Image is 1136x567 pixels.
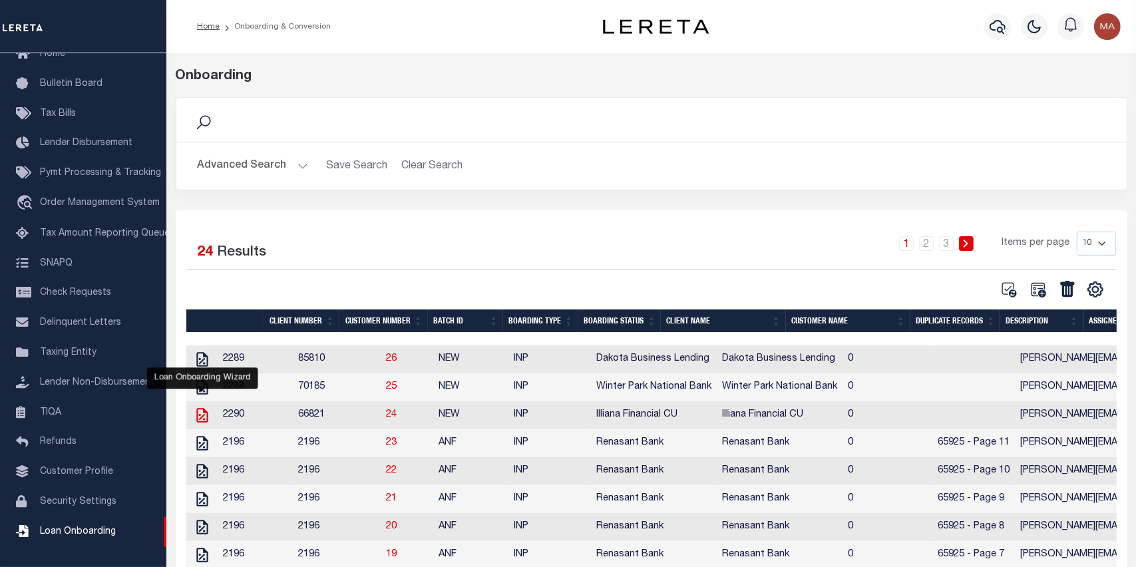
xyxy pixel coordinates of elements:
span: Taxing Entity [40,348,96,357]
td: 70185 [293,373,381,401]
td: 66821 [293,401,381,429]
td: 0 [843,513,933,541]
td: 2196 [218,457,293,485]
td: INP [509,401,592,429]
td: ANF [434,457,509,485]
td: Renasant Bank [592,485,717,513]
td: Renasant Bank [592,429,717,457]
td: NEW [434,401,509,429]
span: Loan Onboarding [40,527,116,536]
td: 0 [843,373,933,401]
span: Lender Non-Disbursement [40,378,154,387]
td: Winter Park National Bank [717,373,843,401]
a: 3 [939,236,954,251]
img: svg+xml;base64,PHN2ZyB4bWxucz0iaHR0cDovL3d3dy53My5vcmcvMjAwMC9zdmciIHBvaW50ZXItZXZlbnRzPSJub25lIi... [1094,13,1121,40]
span: TIQA [40,407,61,417]
li: Onboarding & Conversion [220,21,331,33]
a: 24 [387,410,397,419]
td: Renasant Bank [717,457,843,485]
td: NEW [434,345,509,373]
td: 85810 [293,345,381,373]
th: Client Name: activate to sort column ascending [661,309,785,332]
td: Winter Park National Bank [592,373,717,401]
td: 65925 - Page 9 [933,485,1016,513]
th: Client Number: activate to sort column ascending [264,309,340,332]
th: Description: activate to sort column ascending [1000,309,1083,332]
a: 2 [919,236,934,251]
td: 2289 [218,345,293,373]
td: 2196 [218,485,293,513]
th: Boarding Status: activate to sort column ascending [578,309,661,332]
a: Home [197,23,220,31]
span: Home [40,49,65,59]
a: 25 [387,382,397,391]
td: 2196 [218,429,293,457]
td: 65925 - Page 8 [933,513,1016,541]
td: 2196 [293,429,381,457]
a: 20 [387,522,397,531]
span: Tax Bills [40,109,76,118]
a: 23 [387,438,397,447]
td: NEW [434,373,509,401]
td: 2196 [218,513,293,541]
td: Dakota Business Lending [592,345,717,373]
td: 65925 - Page 10 [933,457,1016,485]
td: ANF [434,485,509,513]
span: 24 [198,246,214,260]
a: 19 [387,550,397,559]
th: Batch ID: activate to sort column ascending [428,309,504,332]
td: Renasant Bank [592,513,717,541]
td: INP [509,345,592,373]
td: 2196 [293,513,381,541]
td: INP [509,513,592,541]
div: Onboarding [176,67,1127,87]
td: 65925 - Page 11 [933,429,1016,457]
td: Renasant Bank [717,429,843,457]
td: 0 [843,485,933,513]
a: 21 [387,494,397,503]
td: 2196 [293,457,381,485]
td: Renasant Bank [717,485,843,513]
a: 1 [899,236,914,251]
span: Refunds [40,437,77,447]
td: 2290 [218,401,293,429]
td: 0 [843,429,933,457]
td: 0 [843,457,933,485]
span: Customer Profile [40,467,113,476]
td: 0 [843,345,933,373]
button: Advanced Search [198,153,308,179]
td: Renasant Bank [592,457,717,485]
span: Lender Disbursement [40,138,132,148]
td: ANF [434,429,509,457]
i: travel_explore [16,195,37,212]
label: Results [218,242,267,264]
td: Renasant Bank [717,513,843,541]
span: Check Requests [40,288,111,297]
span: SNAPQ [40,258,73,268]
td: 0 [843,401,933,429]
div: Loan Onboarding Wizard [147,367,258,389]
span: Bulletin Board [40,79,102,89]
td: 2196 [293,485,381,513]
td: ANF [434,513,509,541]
th: Duplicate Records: activate to sort column ascending [910,309,1000,332]
th: Customer Number: activate to sort column ascending [340,309,428,332]
span: Security Settings [40,497,116,506]
td: INP [509,373,592,401]
span: Tax Amount Reporting Queue [40,229,170,238]
span: Items per page [1002,236,1070,251]
td: Illiana Financial CU [717,401,843,429]
a: 26 [387,354,397,363]
td: INP [509,457,592,485]
span: Delinquent Letters [40,318,121,327]
td: INP [509,485,592,513]
td: Illiana Financial CU [592,401,717,429]
img: logo-dark.svg [603,19,709,34]
a: 22 [387,466,397,475]
span: Pymt Processing & Tracking [40,168,161,178]
span: Order Management System [40,198,160,208]
td: INP [509,429,592,457]
td: Dakota Business Lending [717,345,843,373]
th: Boarding Type: activate to sort column ascending [503,309,578,332]
th: Customer Name: activate to sort column ascending [786,309,911,332]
